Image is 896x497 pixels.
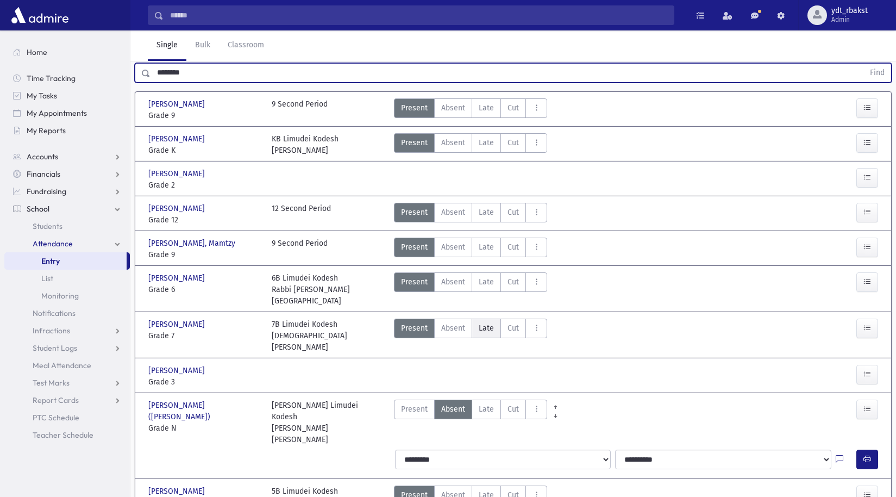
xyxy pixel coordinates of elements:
span: List [41,274,53,283]
span: Late [479,102,494,114]
span: [PERSON_NAME] [148,272,207,284]
input: Search [164,5,674,25]
div: [PERSON_NAME] Limudei Kodesh [PERSON_NAME] [PERSON_NAME] [272,400,384,445]
span: [PERSON_NAME], Mamtzy [148,238,237,249]
span: Absent [441,207,465,218]
div: 9 Second Period [272,98,328,121]
div: AttTypes [394,133,547,156]
span: Time Tracking [27,73,76,83]
a: PTC Schedule [4,409,130,426]
span: [PERSON_NAME] [148,365,207,376]
div: 7B Limudei Kodesh [DEMOGRAPHIC_DATA][PERSON_NAME] [272,319,384,353]
div: KB Limudei Kodesh [PERSON_NAME] [272,133,339,156]
span: Present [401,207,428,218]
span: Absent [441,102,465,114]
a: Teacher Schedule [4,426,130,444]
span: Late [479,207,494,218]
span: Absent [441,322,465,334]
span: Grade 7 [148,330,261,341]
span: Late [479,276,494,288]
div: 9 Second Period [272,238,328,260]
a: Home [4,44,130,61]
span: Absent [441,137,465,148]
span: Cut [507,102,519,114]
a: List [4,270,130,287]
span: Grade 12 [148,214,261,226]
span: Financials [27,169,60,179]
span: Late [479,322,494,334]
span: Present [401,102,428,114]
span: Absent [441,276,465,288]
div: AttTypes [394,272,547,307]
span: ydt_rbakst [831,7,868,15]
div: AttTypes [394,203,547,226]
div: AttTypes [394,400,547,445]
span: Present [401,403,428,415]
a: Attendance [4,235,130,252]
a: My Tasks [4,87,130,104]
span: Late [479,137,494,148]
span: Grade 3 [148,376,261,388]
a: Fundraising [4,183,130,200]
span: Infractions [33,326,70,336]
button: Find [863,64,891,82]
span: [PERSON_NAME] [148,168,207,179]
span: Report Cards [33,395,79,405]
span: PTC Schedule [33,413,79,423]
span: Cut [507,276,519,288]
a: School [4,200,130,218]
span: Teacher Schedule [33,430,93,440]
div: AttTypes [394,98,547,121]
span: Fundraising [27,187,66,196]
span: Present [401,322,428,334]
a: My Appointments [4,104,130,122]
span: Late [479,241,494,253]
span: Grade K [148,145,261,156]
span: Notifications [33,308,76,318]
span: Grade 9 [148,110,261,121]
div: 12 Second Period [272,203,331,226]
span: [PERSON_NAME] [148,98,207,110]
span: Grade 2 [148,179,261,191]
span: Cut [507,137,519,148]
span: Accounts [27,152,58,161]
span: Admin [831,15,868,24]
span: [PERSON_NAME] [148,486,207,497]
span: My Appointments [27,108,87,118]
span: Grade 6 [148,284,261,295]
div: 6B Limudei Kodesh Rabbi [PERSON_NAME][GEOGRAPHIC_DATA] [272,272,384,307]
span: Meal Attendance [33,361,91,370]
span: Attendance [33,239,73,248]
a: Entry [4,252,127,270]
a: Classroom [219,30,273,61]
a: Bulk [186,30,219,61]
span: [PERSON_NAME] ([PERSON_NAME]) [148,400,261,423]
div: AttTypes [394,319,547,353]
span: Student Logs [33,343,77,353]
span: Grade 9 [148,249,261,260]
span: Test Marks [33,378,70,388]
span: School [27,204,49,214]
a: My Reports [4,122,130,139]
a: Financials [4,165,130,183]
span: My Tasks [27,91,57,101]
a: Test Marks [4,374,130,392]
img: AdmirePro [9,4,71,26]
span: Cut [507,322,519,334]
span: Cut [507,403,519,415]
span: Cut [507,241,519,253]
a: Time Tracking [4,70,130,87]
a: Meal Attendance [4,357,130,374]
a: Report Cards [4,392,130,409]
span: Entry [41,256,60,266]
span: Grade N [148,423,261,434]
a: Infractions [4,322,130,339]
a: Notifications [4,305,130,322]
a: Single [148,30,186,61]
a: Accounts [4,148,130,165]
span: [PERSON_NAME] [148,203,207,214]
span: Present [401,241,428,253]
span: Absent [441,241,465,253]
span: Absent [441,403,465,415]
span: Monitoring [41,291,79,301]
